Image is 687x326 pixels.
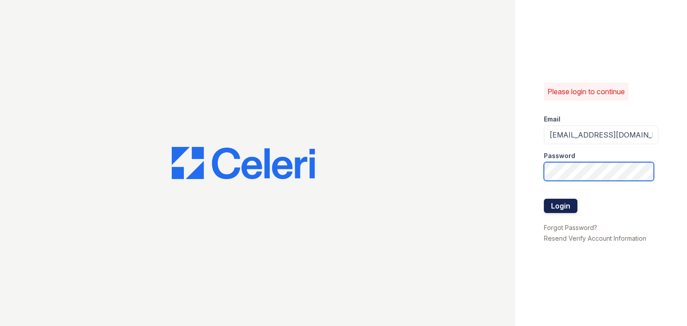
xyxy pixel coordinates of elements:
label: Email [544,115,560,124]
label: Password [544,151,575,160]
a: Forgot Password? [544,224,597,231]
img: CE_Logo_Blue-a8612792a0a2168367f1c8372b55b34899dd931a85d93a1a3d3e32e68fde9ad4.png [172,147,315,179]
button: Login [544,199,577,213]
p: Please login to continue [547,86,625,97]
a: Resend Verify Account Information [544,234,646,242]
